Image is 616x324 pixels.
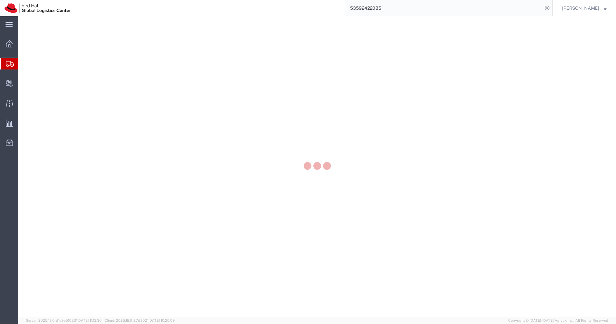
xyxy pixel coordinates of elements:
[26,318,102,322] span: Server: 2025.18.0-d1e9a510831
[562,5,599,12] span: Nilesh Shinde
[5,3,71,13] img: logo
[345,0,543,16] input: Search for shipment number, reference number
[77,318,102,322] span: [DATE] 11:12:30
[508,318,608,323] span: Copyright © [DATE]-[DATE] Agistix Inc., All Rights Reserved
[105,318,175,322] span: Client: 2025.18.0-27d3021
[148,318,175,322] span: [DATE] 10:20:09
[562,4,607,12] button: [PERSON_NAME]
